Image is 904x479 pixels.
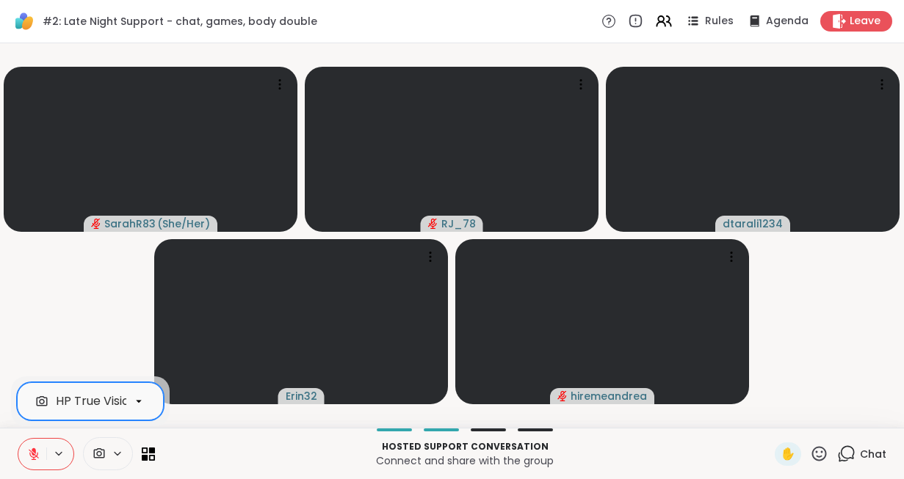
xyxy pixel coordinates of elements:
[723,216,783,231] span: dtarali1234
[850,14,881,29] span: Leave
[286,389,317,403] span: Erin32
[12,9,37,34] img: ShareWell Logomark
[56,392,207,410] div: HP True Vision HD Camera
[781,445,795,463] span: ✋
[571,389,647,403] span: hiremeandrea
[43,14,317,29] span: #2: Late Night Support - chat, games, body double
[164,440,766,453] p: Hosted support conversation
[705,14,734,29] span: Rules
[428,219,438,229] span: audio-muted
[766,14,809,29] span: Agenda
[557,391,568,401] span: audio-muted
[164,453,766,468] p: Connect and share with the group
[91,219,101,229] span: audio-muted
[860,447,886,461] span: Chat
[104,216,156,231] span: SarahR83
[441,216,476,231] span: RJ_78
[157,216,210,231] span: ( She/Her )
